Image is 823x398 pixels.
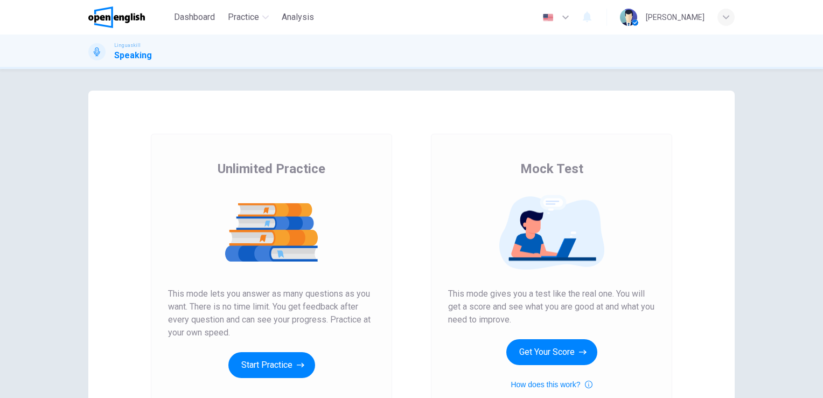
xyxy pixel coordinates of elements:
button: How does this work? [511,378,592,391]
span: This mode gives you a test like the real one. You will get a score and see what you are good at a... [448,287,655,326]
img: en [541,13,555,22]
span: Mock Test [520,160,583,177]
span: This mode lets you answer as many questions as you want. There is no time limit. You get feedback... [168,287,375,339]
button: Get Your Score [506,339,597,365]
img: Profile picture [620,9,637,26]
span: Practice [228,11,259,24]
button: Analysis [277,8,318,27]
span: Dashboard [174,11,215,24]
img: OpenEnglish logo [88,6,145,28]
span: Analysis [282,11,314,24]
button: Practice [224,8,273,27]
div: [PERSON_NAME] [646,11,705,24]
h1: Speaking [114,49,152,62]
button: Dashboard [170,8,219,27]
button: Start Practice [228,352,315,378]
a: OpenEnglish logo [88,6,170,28]
span: Linguaskill [114,42,141,49]
span: Unlimited Practice [218,160,325,177]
